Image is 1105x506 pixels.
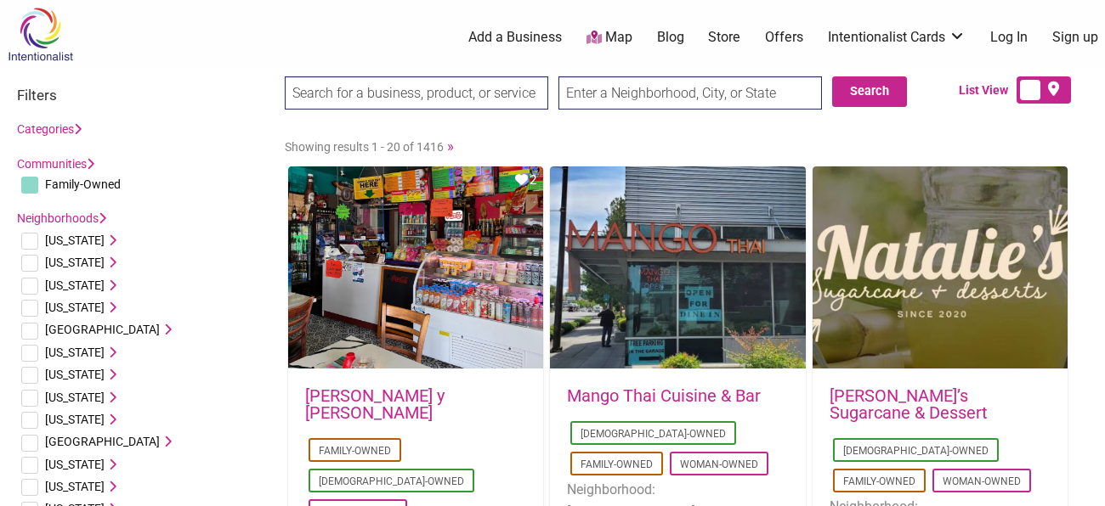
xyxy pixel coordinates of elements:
[468,28,562,47] a: Add a Business
[45,346,105,359] span: [US_STATE]
[17,122,82,136] a: Categories
[959,82,1017,99] span: List View
[45,301,105,314] span: [US_STATE]
[45,233,105,247] span: [US_STATE]
[828,28,966,47] a: Intentionalist Cards
[45,323,160,336] span: [GEOGRAPHIC_DATA]
[45,413,105,426] span: [US_STATE]
[45,278,105,292] span: [US_STATE]
[657,28,684,47] a: Blog
[45,391,105,404] span: [US_STATE]
[830,385,988,423] a: [PERSON_NAME]’s Sugarcane & Dessert
[285,140,444,154] span: Showing results 1 - 20 of 1416
[1052,28,1098,47] a: Sign up
[17,87,268,104] h3: Filters
[17,157,94,171] a: Communities
[943,475,1021,487] a: Woman-Owned
[17,211,106,225] a: Neighborhoods
[765,28,803,47] a: Offers
[319,475,464,487] a: [DEMOGRAPHIC_DATA]-Owned
[45,177,121,191] span: Family-Owned
[45,458,105,471] span: [US_STATE]
[708,28,740,47] a: Store
[843,475,915,487] a: Family-Owned
[45,435,160,448] span: [GEOGRAPHIC_DATA]
[447,138,454,155] a: »
[581,428,726,440] a: [DEMOGRAPHIC_DATA]-Owned
[319,445,391,457] a: Family-Owned
[832,76,907,107] button: Search
[843,445,989,457] a: [DEMOGRAPHIC_DATA]-Owned
[990,28,1028,47] a: Log In
[581,458,653,470] a: Family-Owned
[586,28,632,48] a: Map
[680,458,758,470] a: Woman-Owned
[305,385,445,423] a: [PERSON_NAME] y [PERSON_NAME]
[45,256,105,269] span: [US_STATE]
[567,385,761,406] a: Mango Thai Cuisine & Bar
[285,76,548,110] input: Search for a business, product, or service
[45,480,105,493] span: [US_STATE]
[45,368,105,381] span: [US_STATE]
[558,76,822,110] input: Enter a Neighborhood, City, or State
